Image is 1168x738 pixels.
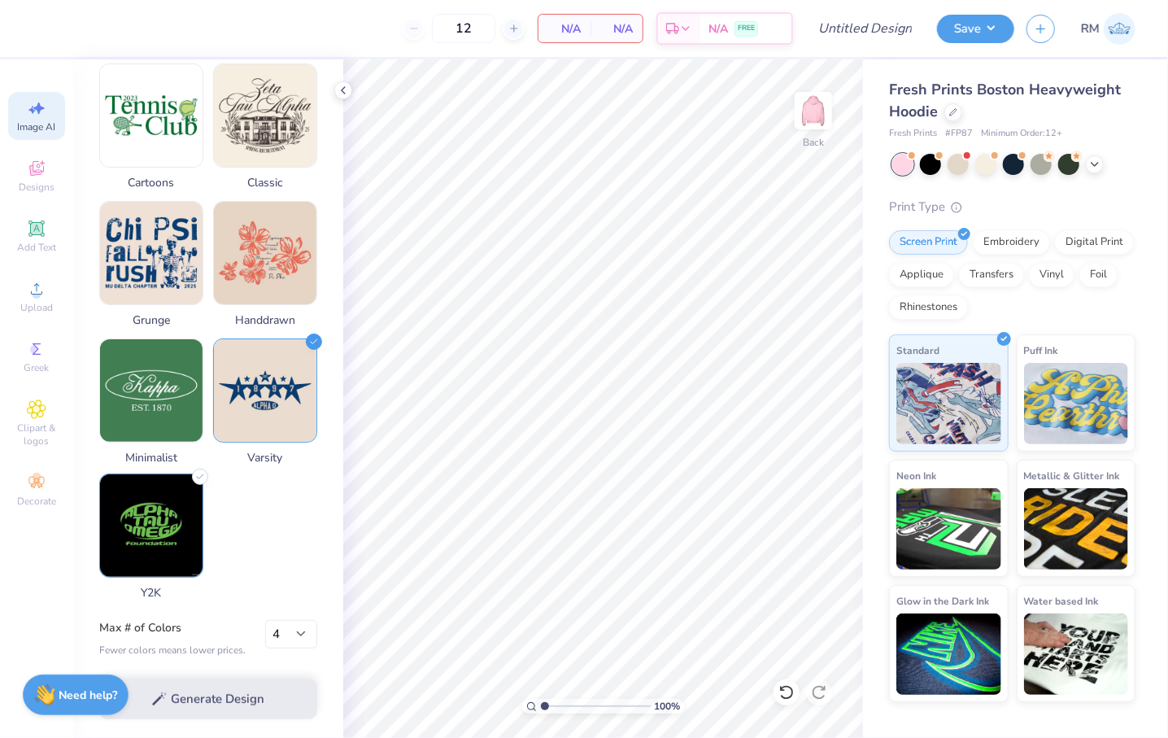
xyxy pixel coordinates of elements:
div: Fewer colors means lower prices. [99,643,246,657]
span: Minimum Order: 12 + [981,127,1062,141]
img: Neon Ink [896,488,1001,570]
span: Handdrawn [213,312,317,329]
div: Applique [889,263,954,287]
a: RM [1081,13,1135,45]
span: Decorate [17,495,56,508]
span: Water based Ink [1024,592,1099,609]
div: Vinyl [1029,263,1074,287]
span: Standard [896,342,939,359]
div: Digital Print [1055,230,1134,255]
span: Designs [19,181,54,194]
span: N/A [600,20,633,37]
span: Puff Ink [1024,342,1058,359]
span: Minimalist [99,449,203,466]
strong: Need help? [59,688,118,703]
span: 100 % [655,699,681,714]
span: Y2K [99,584,203,601]
span: Metallic & Glitter Ink [1024,467,1120,484]
span: # FP87 [945,127,973,141]
div: Rhinestones [889,295,968,320]
img: Classic [214,64,316,167]
button: Save [937,15,1014,43]
span: Clipart & logos [8,421,65,448]
span: N/A [708,20,728,37]
img: Handdrawn [214,202,316,304]
span: N/A [548,20,581,37]
span: Glow in the Dark Ink [896,592,989,609]
span: Fresh Prints Boston Heavyweight Hoodie [889,80,1121,121]
div: Embroidery [973,230,1050,255]
input: – – [432,14,495,43]
label: Max # of Colors [99,620,246,636]
input: Untitled Design [805,12,925,45]
span: Classic [213,174,317,191]
span: Neon Ink [896,467,936,484]
div: Transfers [959,263,1024,287]
img: Varsity [214,339,316,442]
div: Print Type [889,198,1135,216]
span: FREE [738,23,755,34]
img: Glow in the Dark Ink [896,614,1001,695]
img: Standard [896,363,1001,444]
span: Cartoons [99,174,203,191]
span: Greek [24,361,50,374]
img: Raissa Miglioli [1104,13,1135,45]
img: Puff Ink [1024,363,1129,444]
span: Fresh Prints [889,127,937,141]
img: Metallic & Glitter Ink [1024,488,1129,570]
span: Varsity [213,449,317,466]
span: Upload [20,301,53,314]
img: Minimalist [100,339,203,442]
span: Image AI [18,120,56,133]
div: Back [803,135,824,150]
span: RM [1081,20,1100,38]
img: Water based Ink [1024,614,1129,695]
img: Cartoons [100,64,203,167]
img: Back [797,94,830,127]
div: Screen Print [889,230,968,255]
img: Grunge [100,202,203,304]
span: Grunge [99,312,203,329]
img: Y2K [100,474,203,577]
span: Add Text [17,241,56,254]
div: Foil [1079,263,1118,287]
